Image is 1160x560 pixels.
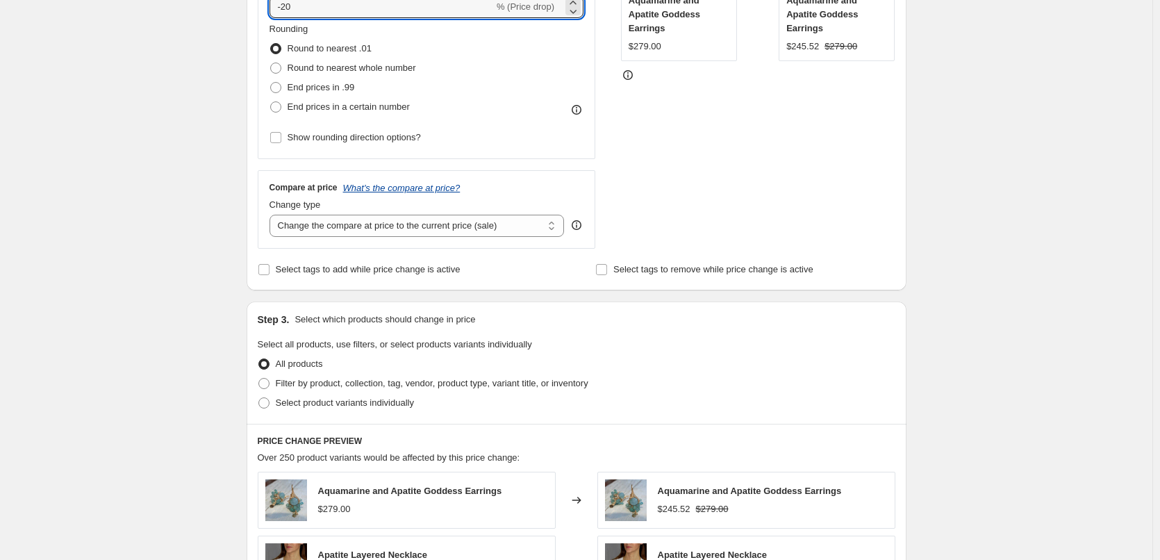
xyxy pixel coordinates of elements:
[258,452,520,463] span: Over 250 product variants would be affected by this price change:
[276,397,414,408] span: Select product variants individually
[786,41,819,51] span: $245.52
[696,504,729,514] span: $279.00
[288,101,410,112] span: End prices in a certain number
[295,313,475,327] p: Select which products should change in price
[270,199,321,210] span: Change type
[613,264,813,274] span: Select tags to remove while price change is active
[318,550,428,560] span: Apatite Layered Necklace
[497,1,554,12] span: % (Price drop)
[288,132,421,142] span: Show rounding direction options?
[276,359,323,369] span: All products
[276,378,588,388] span: Filter by product, collection, tag, vendor, product type, variant title, or inventory
[658,486,842,496] span: Aquamarine and Apatite Goddess Earrings
[258,339,532,349] span: Select all products, use filters, or select products variants individually
[825,41,857,51] span: $279.00
[258,313,290,327] h2: Step 3.
[658,550,768,560] span: Apatite Layered Necklace
[629,41,661,51] span: $279.00
[270,182,338,193] h3: Compare at price
[265,479,307,521] img: goddess_aquamarine_earrings__1_80x.jpg
[288,82,355,92] span: End prices in .99
[270,24,308,34] span: Rounding
[318,504,351,514] span: $279.00
[258,436,895,447] h6: PRICE CHANGE PREVIEW
[288,43,372,53] span: Round to nearest .01
[605,479,647,521] img: goddess_aquamarine_earrings__1_80x.jpg
[658,504,690,514] span: $245.52
[343,183,461,193] button: What's the compare at price?
[276,264,461,274] span: Select tags to add while price change is active
[570,218,583,232] div: help
[318,486,502,496] span: Aquamarine and Apatite Goddess Earrings
[288,63,416,73] span: Round to nearest whole number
